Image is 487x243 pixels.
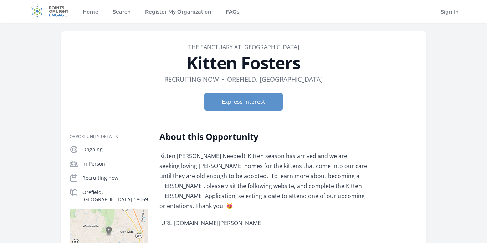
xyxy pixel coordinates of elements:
[82,146,148,153] p: Ongoing
[222,74,224,84] div: •
[82,174,148,182] p: Recruiting now
[70,54,417,71] h1: Kitten Fosters
[70,134,148,140] h3: Opportunity Details
[159,131,368,142] h2: About this Opportunity
[82,189,148,203] p: Orefield, [GEOGRAPHIC_DATA] 18069
[227,74,323,84] dd: Orefield, [GEOGRAPHIC_DATA]
[82,160,148,167] p: In-Person
[159,218,368,228] p: [URL][DOMAIN_NAME][PERSON_NAME]
[204,93,283,111] button: Express Interest
[188,43,299,51] a: The Sanctuary At [GEOGRAPHIC_DATA]
[164,74,219,84] dd: Recruiting now
[159,151,368,211] p: Kitten [PERSON_NAME] Needed! Kitten season has arrived and we are seeking loving [PERSON_NAME] ho...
